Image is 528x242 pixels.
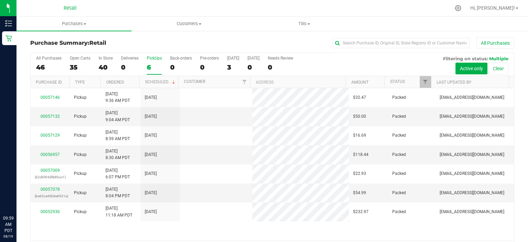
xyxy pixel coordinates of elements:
[353,190,366,196] span: $54.99
[106,91,130,104] span: [DATE] 9:36 AM PDT
[392,170,406,177] span: Packed
[41,95,60,100] a: 00057146
[70,63,90,71] div: 35
[247,21,362,27] span: Tills
[74,209,87,215] span: Pickup
[35,174,66,180] p: (b2dbf94df88fccc1)
[145,190,157,196] span: [DATE]
[106,148,130,161] span: [DATE] 8:30 AM PDT
[184,79,205,84] a: Customer
[145,170,157,177] span: [DATE]
[106,205,132,218] span: [DATE] 11:18 AM PDT
[268,63,293,71] div: 0
[353,113,366,120] span: $50.00
[3,215,13,234] p: 09:59 AM PDT
[392,209,406,215] span: Packed
[145,151,157,158] span: [DATE]
[74,113,87,120] span: Pickup
[5,35,12,42] inline-svg: Retail
[353,170,366,177] span: $22.93
[16,21,132,27] span: Purchases
[488,63,508,74] button: Clear
[392,151,406,158] span: Packed
[489,56,508,61] span: Multiple
[353,151,368,158] span: $118.44
[89,40,106,46] span: Retail
[41,187,60,192] a: 00057078
[106,186,130,199] span: [DATE] 8:04 PM PDT
[440,170,504,177] span: [EMAIL_ADDRESS][DOMAIN_NAME]
[250,76,345,88] th: Address
[353,132,366,139] span: $16.69
[440,94,504,101] span: [EMAIL_ADDRESS][DOMAIN_NAME]
[390,79,405,84] a: Status
[5,20,12,27] inline-svg: Inventory
[420,76,431,88] a: Filter
[106,129,130,142] span: [DATE] 8:59 AM PDT
[147,56,162,61] div: PickUps
[455,63,487,74] button: Active only
[41,168,60,173] a: 00057009
[7,187,27,208] iframe: Resource center
[145,94,157,101] span: [DATE]
[75,80,85,85] a: Type
[476,37,514,49] button: All Purchases
[454,5,462,11] div: Manage settings
[132,21,246,27] span: Customers
[132,17,247,31] a: Customers
[268,56,293,61] div: Needs Review
[332,38,470,48] input: Search Purchase ID, Original ID, State Registry ID or Customer Name...
[145,80,176,84] a: Scheduled
[99,56,113,61] div: In Store
[437,80,471,85] a: Last Updated By
[470,5,515,11] span: Hi, [PERSON_NAME]!
[74,151,87,158] span: Pickup
[392,94,406,101] span: Packed
[64,5,77,11] span: Retail
[353,209,368,215] span: $232.97
[74,170,87,177] span: Pickup
[227,56,239,61] div: [DATE]
[247,17,362,31] a: Tills
[440,209,504,215] span: [EMAIL_ADDRESS][DOMAIN_NAME]
[41,133,60,138] a: 00057129
[36,63,62,71] div: 46
[74,190,87,196] span: Pickup
[36,56,62,61] div: All Purchases
[35,193,66,199] p: (be62ca46b8e6921a)
[106,167,130,180] span: [DATE] 6:07 PM PDT
[41,152,60,157] a: 00056957
[247,63,260,71] div: 0
[99,63,113,71] div: 40
[440,113,504,120] span: [EMAIL_ADDRESS][DOMAIN_NAME]
[106,80,124,85] a: Ordered
[239,76,250,88] a: Filter
[227,63,239,71] div: 3
[440,151,504,158] span: [EMAIL_ADDRESS][DOMAIN_NAME]
[36,80,62,85] a: Purchase ID
[74,94,87,101] span: Pickup
[41,209,60,214] a: 00052930
[443,56,488,61] span: Filtering on status:
[121,56,139,61] div: Deliveries
[145,113,157,120] span: [DATE]
[392,132,406,139] span: Packed
[353,94,366,101] span: $32.47
[145,132,157,139] span: [DATE]
[170,56,192,61] div: Back-orders
[74,132,87,139] span: Pickup
[351,80,368,85] a: Amount
[440,132,504,139] span: [EMAIL_ADDRESS][DOMAIN_NAME]
[70,56,90,61] div: Open Carts
[145,209,157,215] span: [DATE]
[41,114,60,119] a: 00057132
[30,40,191,46] h3: Purchase Summary:
[392,190,406,196] span: Packed
[147,63,162,71] div: 6
[121,63,139,71] div: 0
[247,56,260,61] div: [DATE]
[440,190,504,196] span: [EMAIL_ADDRESS][DOMAIN_NAME]
[392,113,406,120] span: Packed
[200,63,219,71] div: 0
[200,56,219,61] div: Pre-orders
